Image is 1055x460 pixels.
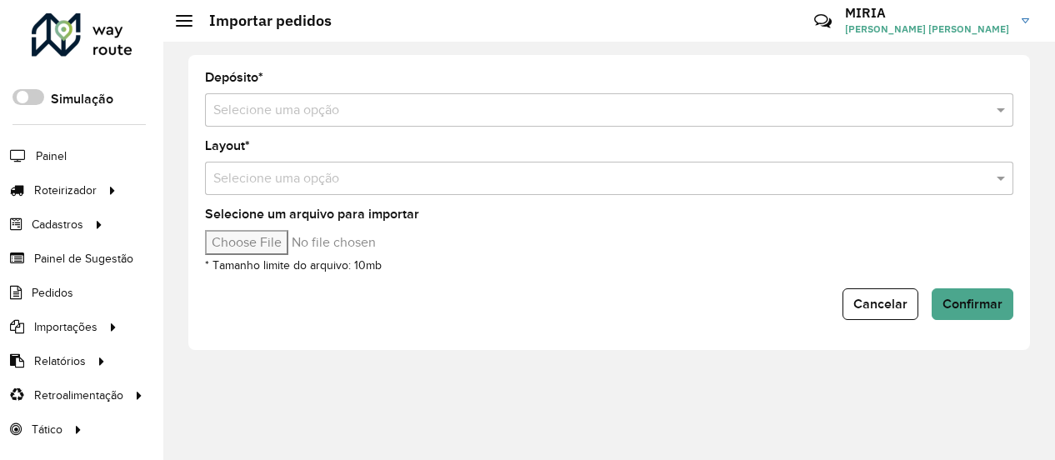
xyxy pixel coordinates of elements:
[32,284,73,302] span: Pedidos
[36,147,67,165] span: Painel
[51,89,113,109] label: Simulação
[845,5,1009,21] h3: MIRIA
[192,12,332,30] h2: Importar pedidos
[205,204,419,224] label: Selecione um arquivo para importar
[205,67,263,87] label: Depósito
[853,297,907,311] span: Cancelar
[942,297,1002,311] span: Confirmar
[932,288,1013,320] button: Confirmar
[805,3,841,39] a: Contato Rápido
[34,318,97,336] span: Importações
[845,22,1009,37] span: [PERSON_NAME] [PERSON_NAME]
[205,136,250,156] label: Layout
[32,216,83,233] span: Cadastros
[842,288,918,320] button: Cancelar
[205,259,382,272] small: * Tamanho limite do arquivo: 10mb
[34,352,86,370] span: Relatórios
[34,387,123,404] span: Retroalimentação
[34,182,97,199] span: Roteirizador
[34,250,133,267] span: Painel de Sugestão
[32,421,62,438] span: Tático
